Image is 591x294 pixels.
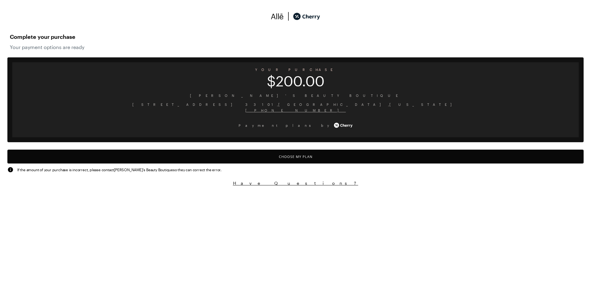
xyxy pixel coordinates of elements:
[284,12,293,21] img: svg%3e
[271,12,284,21] img: svg%3e
[239,122,333,128] span: Payment plans by
[7,167,14,173] img: svg%3e
[17,101,574,107] span: [STREET_ADDRESS] 33101 , [GEOGRAPHIC_DATA] , [US_STATE]
[17,93,574,98] span: [PERSON_NAME]'s Beauty Boutique
[7,180,584,186] button: Have Questions?
[10,44,581,50] span: Your payment options are ready
[293,12,320,21] img: cherry_black_logo-DrOE_MJI.svg
[334,121,352,130] img: cherry_white_logo-JPerc-yG.svg
[12,65,579,74] span: YOUR PURCHASE
[17,167,221,172] span: If the amount of your purchase is incorrect, please contact [PERSON_NAME]'s Beauty Boutique so th...
[12,77,579,85] span: $200.00
[7,150,584,164] button: Choose My Plan
[10,32,581,42] span: Complete your purchase
[17,107,574,113] span: [PHONE_NUMBER]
